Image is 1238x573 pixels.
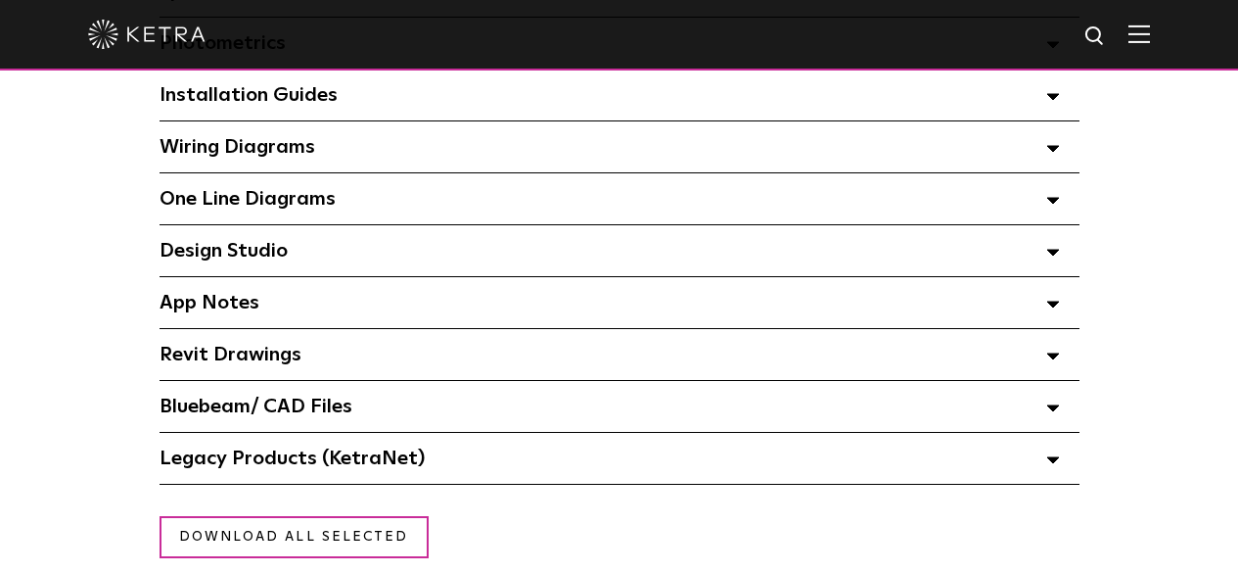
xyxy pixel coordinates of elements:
[160,85,338,105] span: Installation Guides
[160,449,425,468] span: Legacy Products (KetraNet)
[88,20,206,49] img: ketra-logo-2019-white
[160,345,301,364] span: Revit Drawings
[160,516,429,558] a: Download all selected
[160,293,259,312] span: App Notes
[160,397,352,416] span: Bluebeam/ CAD Files
[160,241,288,261] span: Design Studio
[1083,24,1108,49] img: search icon
[160,189,336,209] span: One Line Diagrams
[1128,24,1150,43] img: Hamburger%20Nav.svg
[160,137,315,157] span: Wiring Diagrams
